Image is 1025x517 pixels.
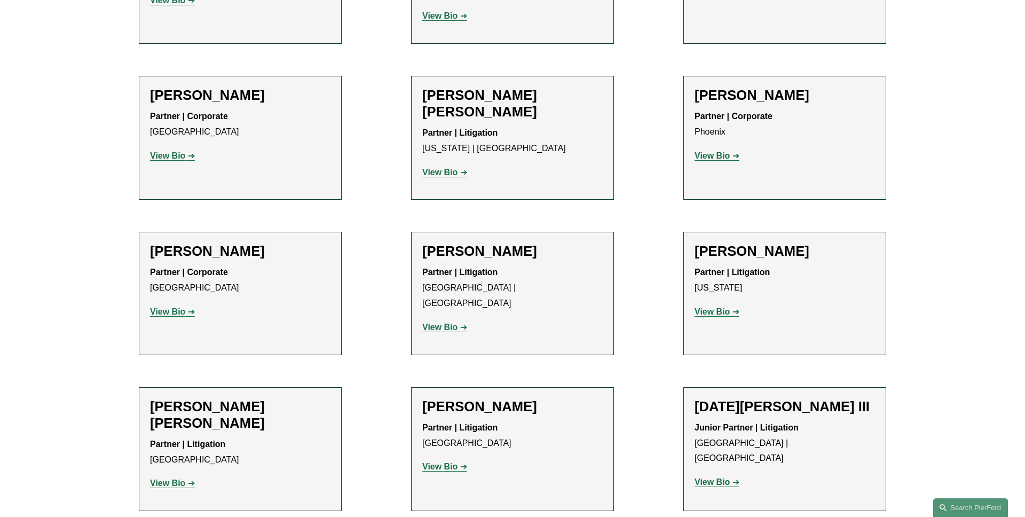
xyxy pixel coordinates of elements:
p: [US_STATE] | [GEOGRAPHIC_DATA] [422,126,603,156]
h2: [PERSON_NAME] [150,243,330,260]
p: Phoenix [695,109,875,140]
strong: View Bio [695,307,730,316]
strong: Partner | Corporate [150,112,228,121]
p: [GEOGRAPHIC_DATA] [150,265,330,296]
a: View Bio [150,307,195,316]
p: [GEOGRAPHIC_DATA] [150,109,330,140]
strong: View Bio [150,479,185,488]
a: View Bio [695,307,739,316]
a: View Bio [150,479,195,488]
a: View Bio [422,168,467,177]
strong: View Bio [695,477,730,487]
strong: Partner | Litigation [422,128,498,137]
strong: View Bio [422,11,458,20]
h2: [PERSON_NAME] [695,87,875,104]
strong: Partner | Corporate [695,112,772,121]
p: [US_STATE] [695,265,875,296]
h2: [DATE][PERSON_NAME] III [695,398,875,415]
p: [GEOGRAPHIC_DATA] [422,420,603,451]
h2: [PERSON_NAME] [695,243,875,260]
strong: View Bio [150,307,185,316]
a: View Bio [695,477,739,487]
a: View Bio [150,151,195,160]
strong: Junior Partner | Litigation [695,423,799,432]
strong: View Bio [150,151,185,160]
h2: [PERSON_NAME] [150,87,330,104]
strong: Partner | Corporate [150,268,228,277]
p: [GEOGRAPHIC_DATA] | [GEOGRAPHIC_DATA] [695,420,875,466]
h2: [PERSON_NAME] [422,398,603,415]
strong: View Bio [695,151,730,160]
strong: View Bio [422,462,458,471]
a: Search this site [933,498,1008,517]
p: [GEOGRAPHIC_DATA] | [GEOGRAPHIC_DATA] [422,265,603,311]
a: View Bio [695,151,739,160]
strong: View Bio [422,323,458,332]
h2: [PERSON_NAME] [PERSON_NAME] [422,87,603,120]
a: View Bio [422,462,467,471]
strong: Partner | Litigation [422,268,498,277]
p: [GEOGRAPHIC_DATA] [150,437,330,468]
a: View Bio [422,11,467,20]
strong: Partner | Litigation [695,268,770,277]
h2: [PERSON_NAME] [422,243,603,260]
a: View Bio [422,323,467,332]
h2: [PERSON_NAME] [PERSON_NAME] [150,398,330,432]
strong: Partner | Litigation [422,423,498,432]
strong: View Bio [422,168,458,177]
strong: Partner | Litigation [150,440,225,449]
